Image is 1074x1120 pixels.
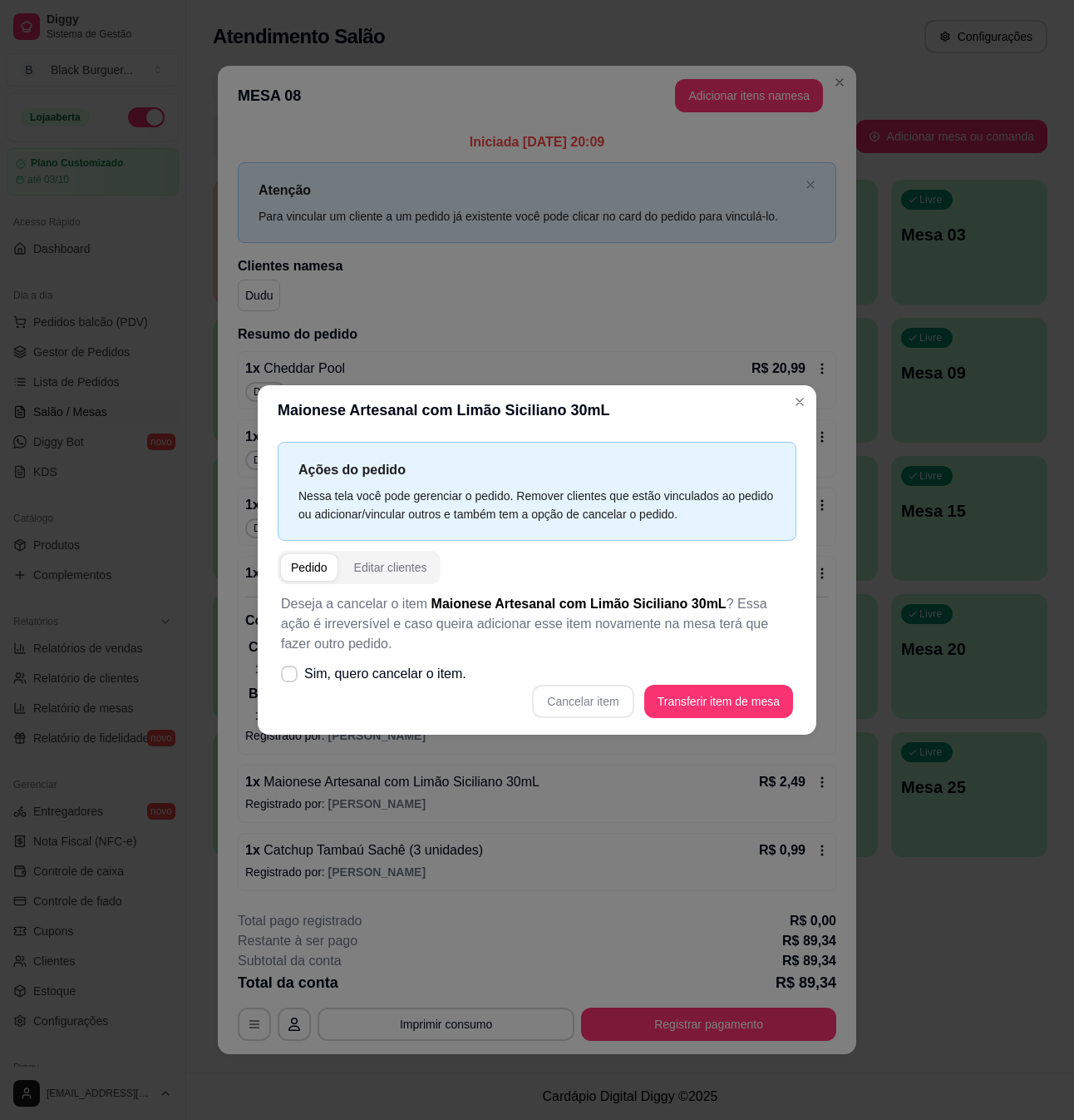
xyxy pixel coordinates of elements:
button: Transferir item de mesa [644,685,793,718]
div: Editar clientes [354,559,427,576]
span: Maionese Artesanal com Limão Siciliano 30mL [431,597,727,611]
p: Deseja a cancelar o item ? Essa ação é irreversível e caso queira adicionar esse item novamente n... [281,594,793,654]
p: Ações do pedido [298,459,776,480]
div: Pedido [291,559,328,576]
div: Nessa tela você pode gerenciar o pedido. Remover clientes que estão vinculados ao pedido ou adici... [298,487,776,523]
header: Maionese Artesanal com Limão Siciliano 30mL [258,385,816,435]
span: Sim, quero cancelar o item. [304,664,466,684]
button: Close [786,389,813,415]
